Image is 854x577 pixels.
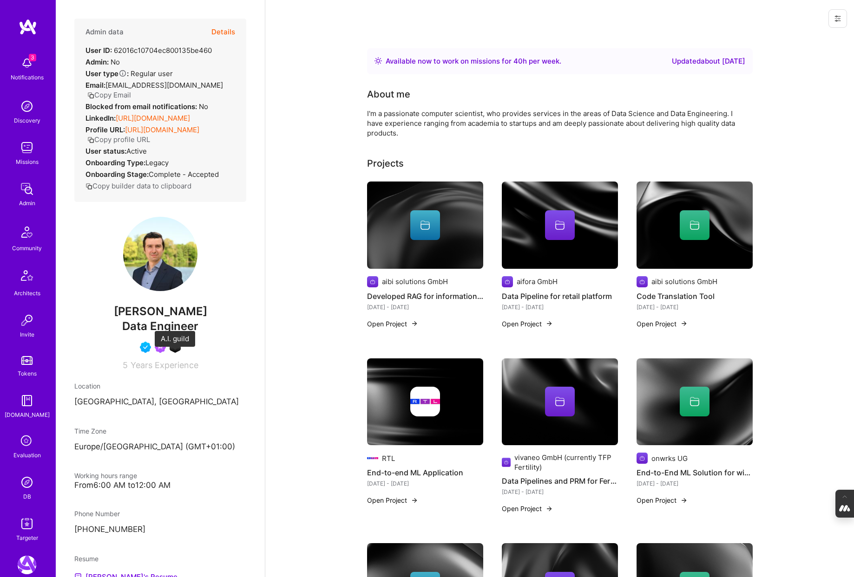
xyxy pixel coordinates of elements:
img: Admin Search [18,473,36,492]
span: Active [126,147,147,156]
span: 3 [29,54,36,61]
strong: Profile URL: [85,125,125,134]
h4: Code Translation Tool [637,290,753,302]
button: Open Project [367,495,418,505]
img: tokens [21,356,33,365]
strong: Blocked from email notifications: [85,102,199,111]
img: A.Team: Leading A.Team's Marketing & DemandGen [18,556,36,574]
p: Europe/[GEOGRAPHIC_DATA] (GMT+01:00 ) [74,441,246,453]
img: cover [367,182,483,269]
div: Updated about [DATE] [672,56,745,67]
i: icon Copy [85,183,92,190]
button: Copy Email [87,90,131,100]
a: [URL][DOMAIN_NAME] [116,114,190,123]
span: Years Experience [131,360,198,370]
div: No [85,102,208,111]
div: No [85,57,120,67]
div: [DATE] - [DATE] [367,302,483,312]
img: Skill Targeter [18,514,36,533]
button: Copy profile URL [87,135,150,144]
i: icon Copy [87,92,94,99]
div: [DATE] - [DATE] [502,487,618,497]
img: Company logo [637,276,648,287]
img: bell [18,54,36,72]
div: Discovery [14,116,40,125]
button: Open Project [637,319,688,329]
div: [DATE] - [DATE] [367,479,483,488]
button: Open Project [367,319,418,329]
img: Company logo [367,453,378,464]
span: Time Zone [74,427,106,435]
img: Been on Mission [155,342,166,353]
span: Working hours range [74,472,137,480]
p: [PHONE_NUMBER] [74,524,246,535]
button: Open Project [502,504,553,513]
img: cover [502,182,618,269]
div: I'm a passionate computer scientist, who provides services in the areas of Data Science and Data ... [367,109,739,138]
div: Architects [14,288,40,298]
span: [EMAIL_ADDRESS][DOMAIN_NAME] [105,81,223,90]
div: Regular user [85,69,173,78]
span: Resume [74,555,99,563]
div: About me [367,87,410,101]
img: cover [367,358,483,446]
img: Availability [374,57,382,65]
img: Community [16,221,38,243]
div: Missions [16,157,39,167]
div: Evaluation [13,450,41,460]
img: cover [637,358,753,446]
img: admin teamwork [18,180,36,198]
span: 40 [513,57,523,65]
img: Company logo [502,457,511,468]
h4: Admin data [85,28,124,36]
div: Targeter [16,533,38,543]
a: [URL][DOMAIN_NAME] [125,125,199,134]
i: Help [118,69,127,78]
img: Company logo [502,276,513,287]
h4: Data Pipelines and PRM for Fertility Clinic [502,475,618,487]
img: arrow-right [545,320,553,327]
img: cover [502,358,618,446]
img: arrow-right [545,505,553,512]
div: [DOMAIN_NAME] [5,410,50,420]
div: Tokens [18,369,37,378]
div: 62016c10704ec800135be460 [85,45,212,55]
span: legacy [145,158,169,167]
strong: Onboarding Type: [85,158,145,167]
div: Admin [19,198,35,208]
div: Projects [367,156,404,170]
strong: User type : [85,69,129,78]
div: aibi solutions GmbH [382,277,448,286]
img: Vetted A.Teamer [140,342,151,353]
img: arrow-right [411,320,418,327]
img: teamwork [18,138,36,157]
img: Architects [16,266,38,288]
div: [DATE] - [DATE] [637,302,753,312]
img: arrow-right [411,497,418,504]
i: icon Copy [87,136,94,143]
img: guide book [18,391,36,410]
button: Open Project [637,495,688,505]
p: [GEOGRAPHIC_DATA], [GEOGRAPHIC_DATA] [74,396,246,408]
div: Notifications [11,72,44,82]
strong: Onboarding Stage: [85,170,149,179]
img: Company logo [637,453,648,464]
img: Company logo [410,387,440,416]
span: Data Engineer [122,319,198,333]
span: Phone Number [74,510,120,518]
span: [PERSON_NAME] [74,305,246,318]
h4: End-to-End ML Solution for wind turbines [637,467,753,479]
strong: User ID: [85,46,112,55]
strong: Email: [85,81,105,90]
strong: Admin: [85,58,109,66]
img: logo [19,19,37,35]
div: [DATE] - [DATE] [502,302,618,312]
span: Complete - Accepted [149,170,219,179]
h4: End-to-end ML Application [367,467,483,479]
div: [DATE] - [DATE] [637,479,753,488]
button: Copy builder data to clipboard [85,181,191,191]
div: Invite [20,330,34,339]
h4: Data Pipeline for retail platform [502,290,618,302]
i: icon SelectionTeam [18,433,36,450]
button: Details [211,19,235,45]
